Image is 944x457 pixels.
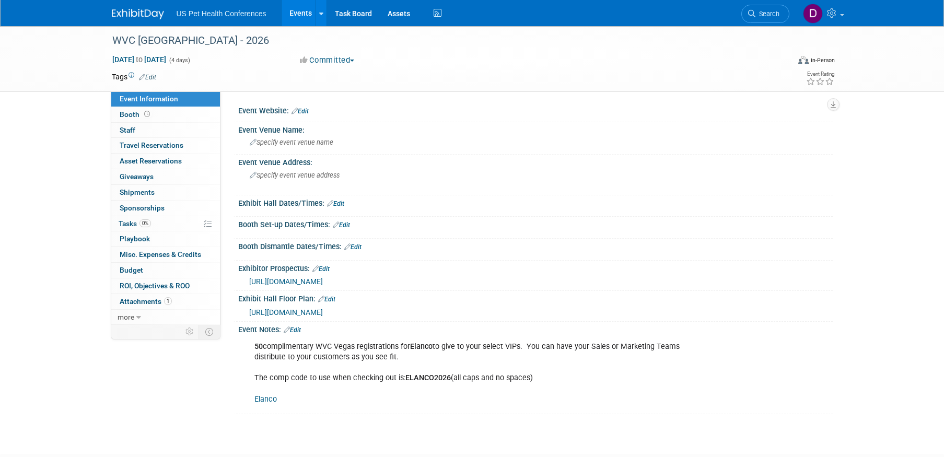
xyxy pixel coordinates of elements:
div: WVC [GEOGRAPHIC_DATA] - 2026 [109,31,774,50]
a: Edit [292,108,309,115]
a: Edit [327,200,344,207]
div: Event Rating [806,72,834,77]
div: Exhibit Hall Dates/Times: [238,195,833,209]
span: [DATE] [DATE] [112,55,167,64]
a: Giveaways [111,169,220,184]
a: Tasks0% [111,216,220,231]
span: (4 days) [168,57,190,64]
div: Exhibitor Prospectus: [238,261,833,274]
a: [URL][DOMAIN_NAME] [249,308,323,317]
span: Specify event venue address [250,171,340,179]
a: Shipments [111,185,220,200]
b: ELANCO2026 [405,373,451,382]
a: Booth [111,107,220,122]
img: Format-Inperson.png [798,56,809,64]
td: Tags [112,72,156,82]
div: Event Website: [238,103,833,116]
span: Misc. Expenses & Credits [120,250,201,259]
span: Giveaways [120,172,154,181]
td: Personalize Event Tab Strip [181,325,199,338]
span: ROI, Objectives & ROO [120,282,190,290]
span: Playbook [120,235,150,243]
b: Elanco [410,342,433,351]
span: more [118,313,134,321]
a: Search [741,5,789,23]
img: Debra Smith [803,4,823,24]
span: Event Information [120,95,178,103]
a: Edit [318,296,335,303]
a: [URL][DOMAIN_NAME] [249,277,323,286]
div: In-Person [810,56,835,64]
div: Event Venue Name: [238,122,833,135]
div: Exhibit Hall Floor Plan: [238,291,833,304]
a: Edit [139,74,156,81]
a: Sponsorships [111,201,220,216]
a: Asset Reservations [111,154,220,169]
a: Edit [284,326,301,334]
a: Misc. Expenses & Credits [111,247,220,262]
div: Event Notes: [238,322,833,335]
b: 50 [254,342,263,351]
span: Budget [120,266,143,274]
span: Shipments [120,188,155,196]
span: Asset Reservations [120,157,182,165]
span: US Pet Health Conferences [177,9,266,18]
span: 1 [164,297,172,305]
a: Event Information [111,91,220,107]
span: 0% [139,219,151,227]
span: Tasks [119,219,151,228]
a: Playbook [111,231,220,247]
a: Budget [111,263,220,278]
span: Specify event venue name [250,138,333,146]
span: Travel Reservations [120,141,183,149]
span: Staff [120,126,135,134]
div: complimentary WVC Vegas registrations for to give to your select VIPs. You can have your Sales or... [247,336,718,409]
a: Edit [344,243,362,251]
div: Booth Dismantle Dates/Times: [238,239,833,252]
div: Event Venue Address: [238,155,833,168]
span: to [134,55,144,64]
div: Event Format [728,54,835,70]
td: Toggle Event Tabs [199,325,220,338]
a: Travel Reservations [111,138,220,153]
a: Edit [333,221,350,229]
a: Attachments1 [111,294,220,309]
a: Edit [312,265,330,273]
span: Booth not reserved yet [142,110,152,118]
img: ExhibitDay [112,9,164,19]
span: Sponsorships [120,204,165,212]
div: Booth Set-up Dates/Times: [238,217,833,230]
button: Committed [296,55,358,66]
a: Elanco [254,395,277,404]
a: more [111,310,220,325]
span: Attachments [120,297,172,306]
a: ROI, Objectives & ROO [111,278,220,294]
span: Booth [120,110,152,119]
a: Staff [111,123,220,138]
span: Search [755,10,779,18]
